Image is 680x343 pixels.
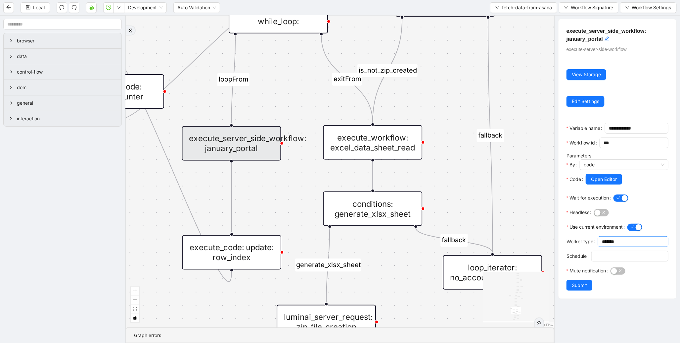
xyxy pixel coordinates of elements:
[357,19,418,123] g: Edge from conditions: is_not_zip_created to execute_workflow: excel_data_sheet_read
[3,2,14,13] button: arrow-left
[89,5,94,10] span: cloud-server
[604,35,610,43] div: click to edit id
[26,5,30,10] span: save
[17,37,116,44] span: browser
[71,5,77,10] span: redo
[86,2,97,13] button: cloud-server
[321,36,373,123] g: Edge from while_loop: to execute_workflow: excel_data_sheet_read
[567,153,591,158] label: Parameters
[584,160,664,170] span: code
[65,74,164,109] div: execute_code: update_counter
[477,19,504,253] g: Edge from conditions: is_not_zip_created to loop_iterator: no_account_note_present
[295,228,361,302] g: Edge from conditions: generate_xlsx_sheet to luminai_server_request: zip_file_creation
[4,33,121,48] div: browser
[620,2,677,13] button: downWorkflow Settings
[59,5,65,10] span: undo
[4,64,121,80] div: control-flow
[128,28,133,33] span: double-right
[502,4,552,11] span: fetch-data-from-asana
[229,9,328,33] div: while_loop:
[572,71,601,78] span: View Storage
[131,287,139,296] button: zoom in
[569,267,606,274] span: Mute notification
[9,101,13,105] span: right
[323,192,423,226] div: conditions: generate_xlsx_sheet
[117,6,121,10] span: down
[569,125,600,132] span: Variable name
[567,238,593,245] span: Worker type
[9,70,13,74] span: right
[217,36,249,124] g: Edge from while_loop: to execute_server_side_workflow: january_portal
[625,6,629,10] span: down
[9,117,13,121] span: right
[443,255,542,290] div: loop_iterator: no_account_note_present
[571,4,613,11] span: Workflow Signature
[177,3,216,13] span: Auto Validation
[131,296,139,305] button: zoom out
[604,36,610,41] span: edit
[559,2,618,13] button: downWorkflow Signature
[6,5,11,10] span: arrow-left
[572,98,599,105] span: Edit Settings
[537,320,542,325] span: double-right
[569,223,623,231] span: Use current environment
[4,111,121,126] div: interaction
[131,305,139,314] button: fit view
[564,6,568,10] span: down
[569,176,581,183] span: Code
[57,2,67,13] button: undo
[277,305,376,339] div: luminai_server_request: zip_file_creation
[569,139,595,146] span: Workflow id
[416,228,493,253] g: Edge from conditions: generate_xlsx_sheet to loop_iterator: no_account_note_present
[114,62,232,282] g: Edge from execute_code: update: row_index to execute_code: update_counter
[536,323,553,327] a: React Flow attribution
[567,27,668,43] h5: execute_server_side_workflow: january_portal
[632,4,671,11] span: Workflow Settings
[569,209,589,216] span: Headless
[21,2,50,13] button: saveLocal
[9,39,13,43] span: right
[4,95,121,111] div: general
[113,2,124,13] button: down
[567,253,587,260] span: Schedule
[567,96,605,107] button: Edit Settings
[106,5,111,10] span: play-circle
[323,125,423,160] div: execute_workflow: excel_data_sheet_read
[128,3,163,13] span: Development
[33,4,45,11] span: Local
[495,6,499,10] span: down
[17,99,116,107] span: general
[17,84,116,91] span: dom
[4,80,121,95] div: dom
[569,194,609,201] span: Wait for execution
[17,53,116,60] span: data
[586,174,622,185] button: Open Editor
[567,69,606,80] button: View Storage
[9,54,13,58] span: right
[572,282,587,289] span: Submit
[182,126,281,161] div: execute_server_side_workflow: january_portal
[591,176,617,183] span: Open Editor
[9,86,13,89] span: right
[567,47,627,52] span: execute-server-side-workflow
[182,235,281,270] div: execute_code: update: row_index
[131,314,139,322] button: toggle interactivity
[567,280,592,291] button: Submit
[4,49,121,64] div: data
[443,255,542,290] div: loop_iterator: no_account_note_presentplus-circle
[69,2,79,13] button: redo
[490,2,557,13] button: downfetch-data-from-asana
[17,115,116,122] span: interaction
[569,161,575,168] span: By
[134,332,546,339] div: Graph errors
[103,2,114,13] button: play-circle
[17,68,116,76] span: control-flow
